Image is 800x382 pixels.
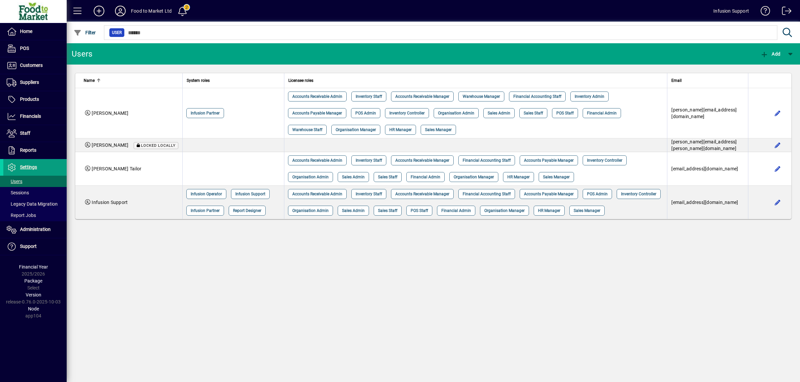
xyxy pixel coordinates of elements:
[24,278,42,284] span: Package
[288,77,313,84] span: Licensee roles
[389,110,425,116] span: Inventory Controller
[292,207,329,214] span: Organisation Admin
[556,110,574,116] span: POS Staff
[463,191,511,197] span: Financial Accounting Staff
[191,207,220,214] span: Infusion Partner
[524,157,574,164] span: Accounts Payable Manager
[20,130,30,136] span: Staff
[112,29,122,36] span: User
[3,187,67,198] a: Sessions
[772,163,783,174] button: Edit
[756,1,770,23] a: Knowledge Base
[292,191,342,197] span: Accounts Receivable Admin
[292,174,329,180] span: Organisation Admin
[575,93,604,100] span: Inventory Admin
[355,110,376,116] span: POS Admin
[671,139,737,151] span: [PERSON_NAME][EMAIL_ADDRESS][PERSON_NAME][DOMAIN_NAME]
[20,46,29,51] span: POS
[3,238,67,255] a: Support
[233,207,261,214] span: Report Designer
[671,107,737,119] span: [PERSON_NAME][EMAIL_ADDRESS][DOMAIN_NAME]
[3,198,67,210] a: Legacy Data Migration
[378,207,397,214] span: Sales Staff
[191,191,222,197] span: Infusion Operator
[187,77,210,84] span: System roles
[92,142,128,148] span: [PERSON_NAME]
[378,174,397,180] span: Sales Staff
[92,110,128,116] span: [PERSON_NAME]
[20,147,36,153] span: Reports
[524,191,574,197] span: Accounts Payable Manager
[20,29,32,34] span: Home
[20,244,37,249] span: Support
[7,201,58,207] span: Legacy Data Migration
[19,264,48,270] span: Financial Year
[777,1,792,23] a: Logout
[772,140,783,150] button: Edit
[110,5,131,17] button: Profile
[74,30,96,35] span: Filter
[671,77,682,84] span: Email
[441,207,471,214] span: Financial Admin
[20,96,39,102] span: Products
[3,210,67,221] a: Report Jobs
[425,126,452,133] span: Sales Manager
[26,292,41,297] span: Version
[292,126,322,133] span: Warehouse Staff
[438,110,474,116] span: Organisation Admin
[92,166,141,171] span: [PERSON_NAME] Tailor
[463,157,511,164] span: Financial Accounting Staff
[356,157,382,164] span: Inventory Staff
[72,27,98,39] button: Filter
[342,207,365,214] span: Sales Admin
[20,164,37,170] span: Settings
[463,93,500,100] span: Warehouse Manager
[92,200,128,205] span: Infusion Support
[713,6,749,16] div: Infusion Support
[587,110,617,116] span: Financial Admin
[20,227,51,232] span: Administration
[20,80,39,85] span: Suppliers
[131,6,172,16] div: Food to Market Ltd
[7,179,22,184] span: Users
[621,191,656,197] span: Inventory Controller
[671,200,738,205] span: [EMAIL_ADDRESS][DOMAIN_NAME]
[488,110,510,116] span: Sales Admin
[356,93,382,100] span: Inventory Staff
[395,93,449,100] span: Accounts Receivable Manager
[292,93,342,100] span: Accounts Receivable Admin
[671,166,738,171] span: [EMAIL_ADDRESS][DOMAIN_NAME]
[20,63,43,68] span: Customers
[507,174,530,180] span: HR Manager
[538,207,560,214] span: HR Manager
[141,143,176,148] span: Locked locally
[760,51,780,57] span: Add
[772,197,783,208] button: Edit
[20,113,41,119] span: Financials
[3,142,67,159] a: Reports
[389,126,412,133] span: HR Manager
[543,174,570,180] span: Sales Manager
[395,191,449,197] span: Accounts Receivable Manager
[84,77,178,84] div: Name
[191,110,220,116] span: Infusion Partner
[3,221,67,238] a: Administration
[28,306,39,311] span: Node
[484,207,525,214] span: Organisation Manager
[336,126,376,133] span: Organisation Manager
[7,190,29,195] span: Sessions
[3,108,67,125] a: Financials
[587,157,622,164] span: Inventory Controller
[3,176,67,187] a: Users
[395,157,449,164] span: Accounts Receivable Manager
[513,93,561,100] span: Financial Accounting Staff
[759,48,782,60] button: Add
[3,57,67,74] a: Customers
[292,157,342,164] span: Accounts Receivable Admin
[3,40,67,57] a: POS
[3,125,67,142] a: Staff
[587,191,608,197] span: POS Admin
[235,191,265,197] span: Infusion Support
[292,110,342,116] span: Accounts Payable Manager
[411,174,440,180] span: Financial Admin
